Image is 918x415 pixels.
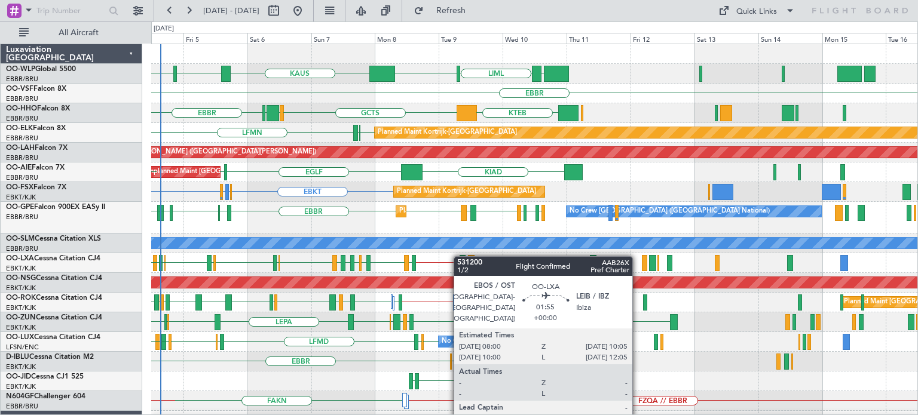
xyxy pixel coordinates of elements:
div: Fri 12 [631,33,694,44]
a: EBKT/KJK [6,323,36,332]
a: EBBR/BRU [6,213,38,222]
div: Sat 6 [247,33,311,44]
div: Planned Maint [GEOGRAPHIC_DATA] ([GEOGRAPHIC_DATA] National) [399,202,616,220]
a: OO-WLPGlobal 5500 [6,66,76,73]
span: OO-LXA [6,255,34,262]
div: Thu 11 [567,33,631,44]
span: OO-FSX [6,184,33,191]
a: LFSN/ENC [6,343,39,352]
span: OO-ROK [6,294,36,302]
button: All Aircraft [13,23,130,42]
a: EBBR/BRU [6,134,38,143]
a: OO-NSGCessna Citation CJ4 [6,275,102,282]
a: OO-LUXCessna Citation CJ4 [6,334,100,341]
span: OO-LUX [6,334,34,341]
input: Trip Number [36,2,105,20]
a: OO-VSFFalcon 8X [6,85,66,93]
span: OO-ELK [6,125,33,132]
div: Fri 5 [183,33,247,44]
div: No Crew [GEOGRAPHIC_DATA] ([GEOGRAPHIC_DATA] National) [570,202,770,220]
a: EBKT/KJK [6,264,36,273]
span: [DATE] - [DATE] [203,5,259,16]
div: [DATE] [154,24,174,34]
a: OO-JIDCessna CJ1 525 [6,373,84,380]
span: OO-WLP [6,66,35,73]
a: EBKT/KJK [6,362,36,371]
span: OO-AIE [6,164,32,171]
span: N604GF [6,393,34,400]
span: OO-HHO [6,105,37,112]
a: EBKT/KJK [6,303,36,312]
div: Planned Maint [GEOGRAPHIC_DATA] ([GEOGRAPHIC_DATA] National) [486,254,702,272]
a: EBBR/BRU [6,75,38,84]
div: Sun 7 [311,33,375,44]
a: D-IBLUCessna Citation M2 [6,353,94,361]
span: OO-NSG [6,275,36,282]
div: Wed 10 [503,33,567,44]
div: No Crew [PERSON_NAME] ([PERSON_NAME]) [442,333,585,351]
a: EBBR/BRU [6,244,38,253]
span: D-IBLU [6,353,29,361]
a: EBKT/KJK [6,382,36,391]
span: OO-VSF [6,85,33,93]
span: OO-SLM [6,235,35,242]
a: OO-FSXFalcon 7X [6,184,66,191]
a: OO-AIEFalcon 7X [6,164,65,171]
a: OO-ZUNCessna Citation CJ4 [6,314,102,321]
a: EBKT/KJK [6,284,36,293]
span: OO-JID [6,373,31,380]
a: OO-HHOFalcon 8X [6,105,70,112]
span: OO-LAH [6,145,35,152]
span: Refresh [426,7,476,15]
a: EBBR/BRU [6,173,38,182]
div: Mon 15 [822,33,886,44]
button: Quick Links [712,1,801,20]
a: OO-LAHFalcon 7X [6,145,68,152]
a: OO-SLMCessna Citation XLS [6,235,101,242]
button: Refresh [408,1,480,20]
a: EBBR/BRU [6,94,38,103]
span: OO-ZUN [6,314,36,321]
span: OO-GPE [6,204,34,211]
div: Sun 14 [758,33,822,44]
a: OO-LXACessna Citation CJ4 [6,255,100,262]
a: OO-ELKFalcon 8X [6,125,66,132]
a: EBBR/BRU [6,153,38,162]
a: EBBR/BRU [6,402,38,411]
a: EBBR/BRU [6,114,38,123]
a: OO-ROKCessna Citation CJ4 [6,294,102,302]
a: EBKT/KJK [6,193,36,202]
div: Sat 13 [694,33,758,44]
div: Tue 9 [439,33,503,44]
div: Planned Maint Kortrijk-[GEOGRAPHIC_DATA] [378,124,517,142]
a: OO-GPEFalcon 900EX EASy II [6,204,105,211]
div: Thu 4 [120,33,183,44]
div: No Crew [GEOGRAPHIC_DATA] ([GEOGRAPHIC_DATA] National) [570,352,770,370]
div: Quick Links [736,6,777,18]
span: All Aircraft [31,29,126,37]
div: Planned Maint Kortrijk-[GEOGRAPHIC_DATA] [397,183,536,201]
a: N604GFChallenger 604 [6,393,85,400]
div: Mon 8 [375,33,439,44]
